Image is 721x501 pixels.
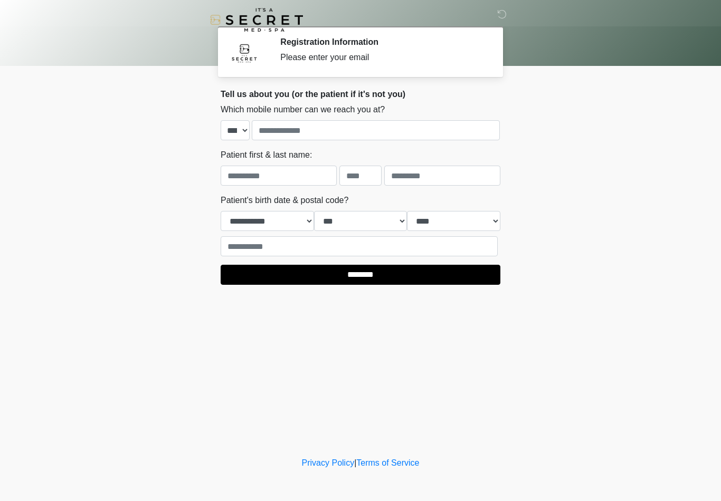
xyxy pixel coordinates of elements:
[229,37,260,69] img: Agent Avatar
[280,37,485,47] h2: Registration Information
[221,89,500,99] h2: Tell us about you (or the patient if it's not you)
[356,458,419,467] a: Terms of Service
[221,149,312,161] label: Patient first & last name:
[302,458,355,467] a: Privacy Policy
[210,8,303,32] img: It's A Secret Med Spa Logo
[221,194,348,207] label: Patient's birth date & postal code?
[354,458,356,467] a: |
[280,51,485,64] div: Please enter your email
[221,103,385,116] label: Which mobile number can we reach you at?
